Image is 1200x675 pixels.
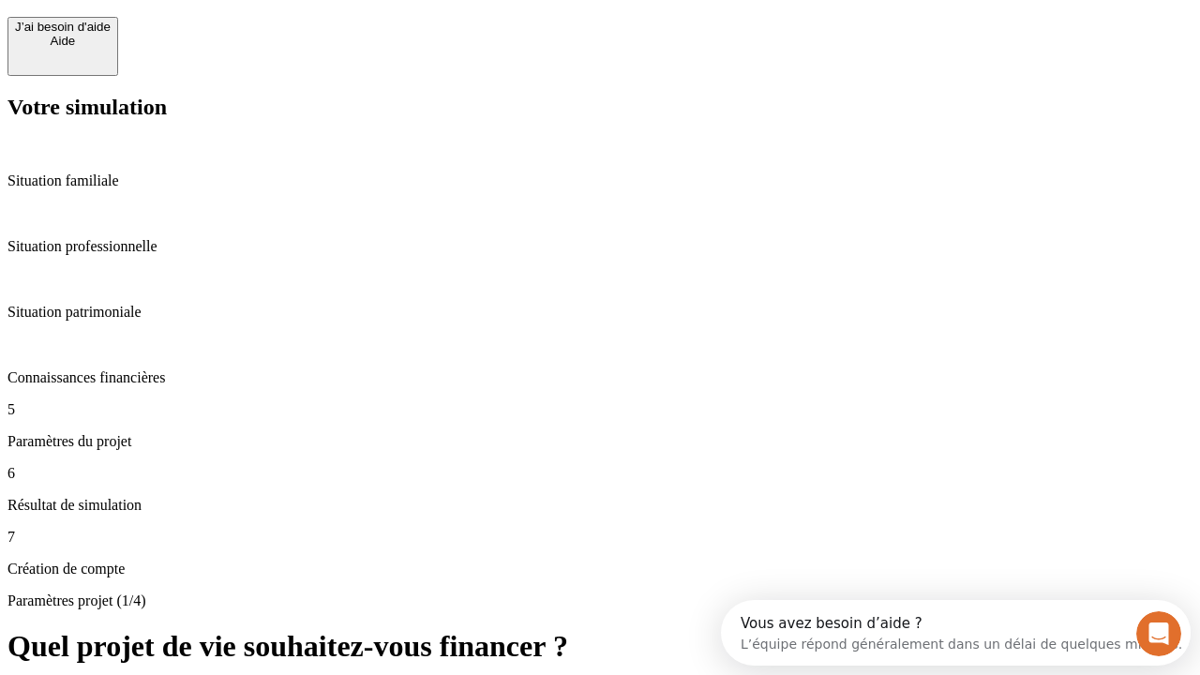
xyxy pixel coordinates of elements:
[7,172,1192,189] p: Situation familiale
[7,401,1192,418] p: 5
[7,465,1192,482] p: 6
[7,17,118,76] button: J’ai besoin d'aideAide
[7,561,1192,577] p: Création de compte
[7,629,1192,664] h1: Quel projet de vie souhaitez-vous financer ?
[7,529,1192,546] p: 7
[721,600,1191,666] iframe: Intercom live chat discovery launcher
[7,238,1192,255] p: Situation professionnelle
[7,7,517,59] div: Ouvrir le Messenger Intercom
[15,34,111,48] div: Aide
[7,369,1192,386] p: Connaissances financières
[7,592,1192,609] p: Paramètres projet (1/4)
[7,95,1192,120] h2: Votre simulation
[7,304,1192,321] p: Situation patrimoniale
[20,16,461,31] div: Vous avez besoin d’aide ?
[7,433,1192,450] p: Paramètres du projet
[1136,611,1181,656] iframe: Intercom live chat
[20,31,461,51] div: L’équipe répond généralement dans un délai de quelques minutes.
[7,497,1192,514] p: Résultat de simulation
[15,20,111,34] div: J’ai besoin d'aide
